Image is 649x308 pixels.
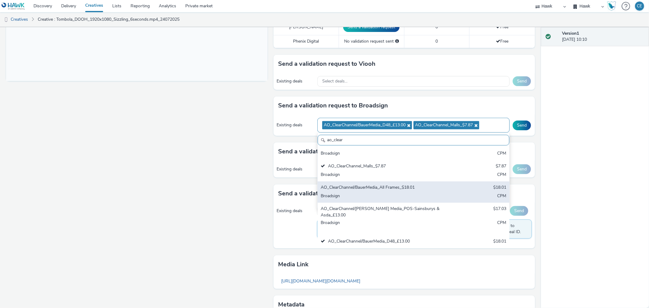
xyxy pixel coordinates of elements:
[562,30,644,43] div: [DATE] 10:10
[496,163,506,170] div: $7.87
[278,59,375,68] h3: Send a validation request to Viooh
[607,1,616,11] img: Hawk Academy
[278,275,363,287] a: [URL][DOMAIN_NAME][DOMAIN_NAME]
[343,22,400,32] button: Send a validation request
[497,150,506,157] div: CPM
[35,12,183,27] a: Creative : Tombola_DOOH_1920x1080_Sizzling_6seconds.mp4_24072025
[277,78,314,84] div: Existing deals
[607,1,619,11] a: Hawk Academy
[321,238,443,245] div: AO_ClearChannel/BauerMedia_D48_£13.00
[274,35,339,48] td: Phenix Digital
[277,122,314,128] div: Existing deals
[324,123,406,128] span: AO_ClearChannel/BauerMedia_D48_£13.00
[497,220,506,232] div: CPM
[321,220,443,232] div: Broadsign
[321,150,443,157] div: Broadsign
[342,38,401,44] div: No validation request sent
[278,101,388,110] h3: Send a validation request to Broadsign
[435,38,438,44] span: 0
[2,2,25,10] img: undefined Logo
[321,193,443,200] div: Broadsign
[496,24,508,30] span: Free
[513,164,531,174] button: Send
[278,189,398,198] h3: Send a validation request to Phenix Digital
[510,206,528,216] button: Send
[3,17,9,23] img: dooh
[277,166,314,172] div: Existing deals
[513,76,531,86] button: Send
[321,184,443,191] div: AO_ClearChannel/BauerMedia_All Frames_$18.01
[497,172,506,179] div: CPM
[415,123,473,128] span: AO_ClearChannel_Malls_$7.87
[322,79,347,84] span: Select deals...
[435,24,438,30] span: 0
[496,38,508,44] span: Free
[513,121,531,130] button: Send
[278,260,309,269] h3: Media link
[493,206,506,218] div: $17.03
[277,208,314,214] div: Existing deals
[321,163,443,170] div: AO_ClearChannel_Malls_$7.87
[274,19,339,35] td: [PERSON_NAME]
[321,206,443,218] div: AO_ClearChannel/[PERSON_NAME] Media_POS-Sainsburys & Asda_£13.00
[497,193,506,200] div: CPM
[318,135,509,145] input: Search......
[637,2,642,11] div: CE
[395,38,399,44] div: Please select a deal below and click on Send to send a validation request to Phenix Digital.
[278,147,396,156] h3: Send a validation request to MyAdbooker
[493,184,506,191] div: $18.01
[321,172,443,179] div: Broadsign
[493,238,506,245] div: $18.01
[562,30,579,36] strong: Version 1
